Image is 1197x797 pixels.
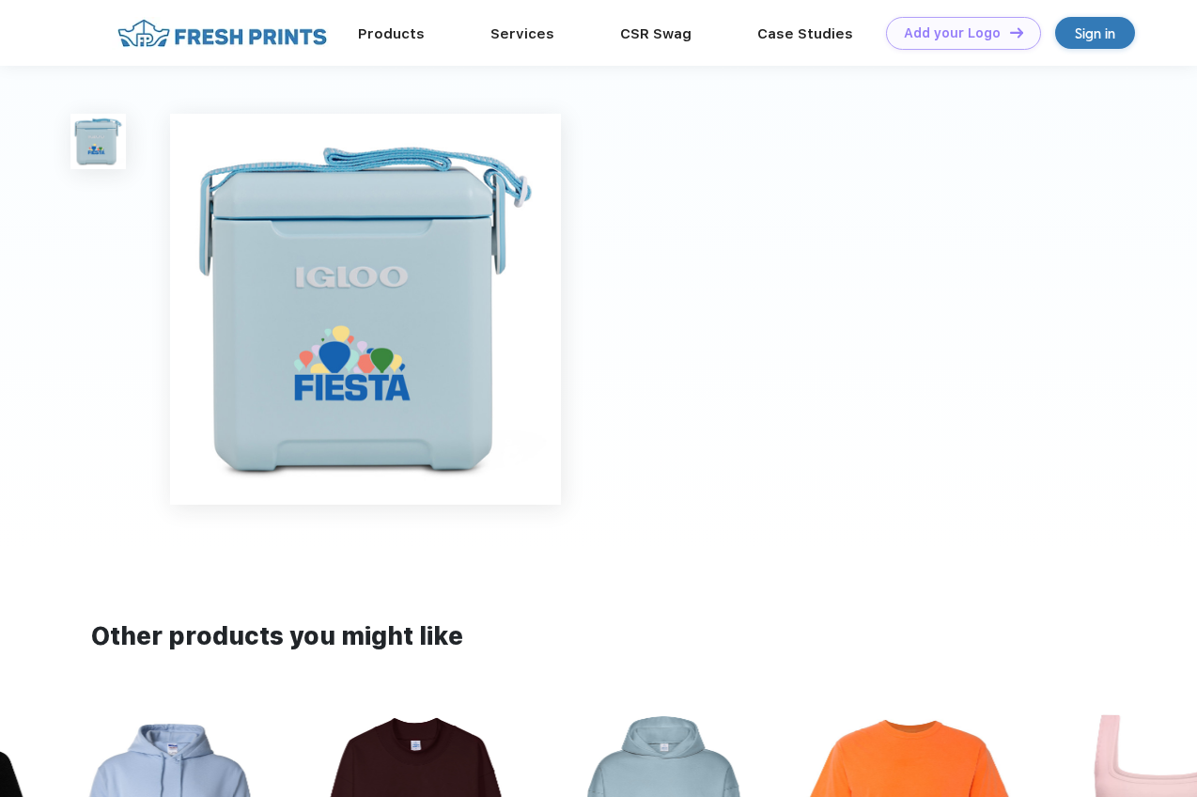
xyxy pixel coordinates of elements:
div: Sign in [1075,23,1115,44]
a: Sign in [1055,17,1135,49]
img: func=resize&h=640 [170,114,561,505]
img: func=resize&h=100 [70,114,126,169]
div: Other products you might like [91,618,1105,655]
div: Add your Logo [904,25,1001,41]
img: fo%20logo%202.webp [112,17,333,50]
img: DT [1010,27,1023,38]
a: Products [358,25,425,42]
